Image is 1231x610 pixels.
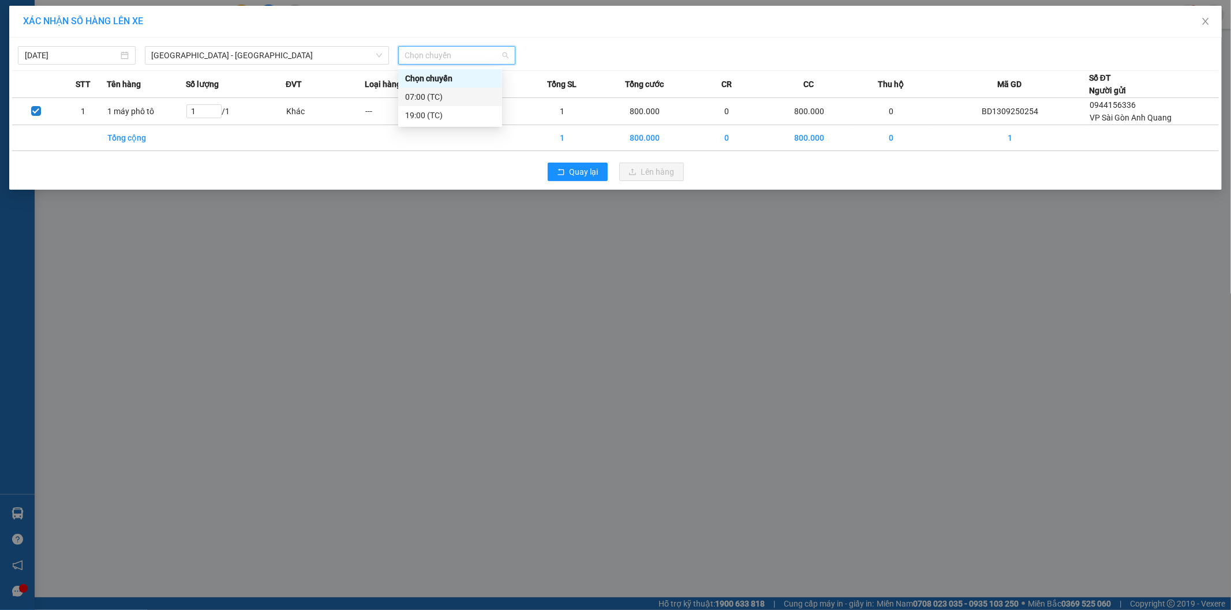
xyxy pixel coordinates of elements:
[687,98,766,125] td: 0
[1090,100,1136,110] span: 0944156336
[548,78,577,91] span: Tổng SL
[804,78,814,91] span: CC
[107,98,186,125] td: 1 máy phô tô
[1189,6,1222,38] button: Close
[557,168,565,177] span: rollback
[405,72,495,85] div: Chọn chuyến
[107,125,186,151] td: Tổng cộng
[602,98,687,125] td: 800.000
[152,47,382,64] span: Hà Nội - Sài Gòn
[766,98,852,125] td: 800.000
[286,98,365,125] td: Khác
[852,125,931,151] td: 0
[852,98,931,125] td: 0
[186,98,286,125] td: / 1
[766,125,852,151] td: 800.000
[878,78,904,91] span: Thu hộ
[1201,17,1210,26] span: close
[931,98,1089,125] td: BD1309250254
[1090,113,1172,122] span: VP Sài Gòn Anh Quang
[570,165,598,178] span: Quay lại
[59,98,107,125] td: 1
[721,78,732,91] span: CR
[405,91,495,103] div: 07:00 (TC)
[523,125,602,151] td: 1
[625,78,664,91] span: Tổng cước
[186,78,219,91] span: Số lượng
[405,47,509,64] span: Chọn chuyến
[398,69,502,88] div: Chọn chuyến
[523,98,602,125] td: 1
[687,125,766,151] td: 0
[107,78,141,91] span: Tên hàng
[619,163,684,181] button: uploadLên hàng
[548,163,608,181] button: rollbackQuay lại
[376,52,383,59] span: down
[76,78,91,91] span: STT
[602,125,687,151] td: 800.000
[998,78,1022,91] span: Mã GD
[286,78,302,91] span: ĐVT
[405,109,495,122] div: 19:00 (TC)
[25,49,118,62] input: 15/09/2025
[365,78,401,91] span: Loại hàng
[365,98,444,125] td: ---
[23,16,143,27] span: XÁC NHẬN SỐ HÀNG LÊN XE
[1089,71,1126,97] div: Số ĐT Người gửi
[931,125,1089,151] td: 1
